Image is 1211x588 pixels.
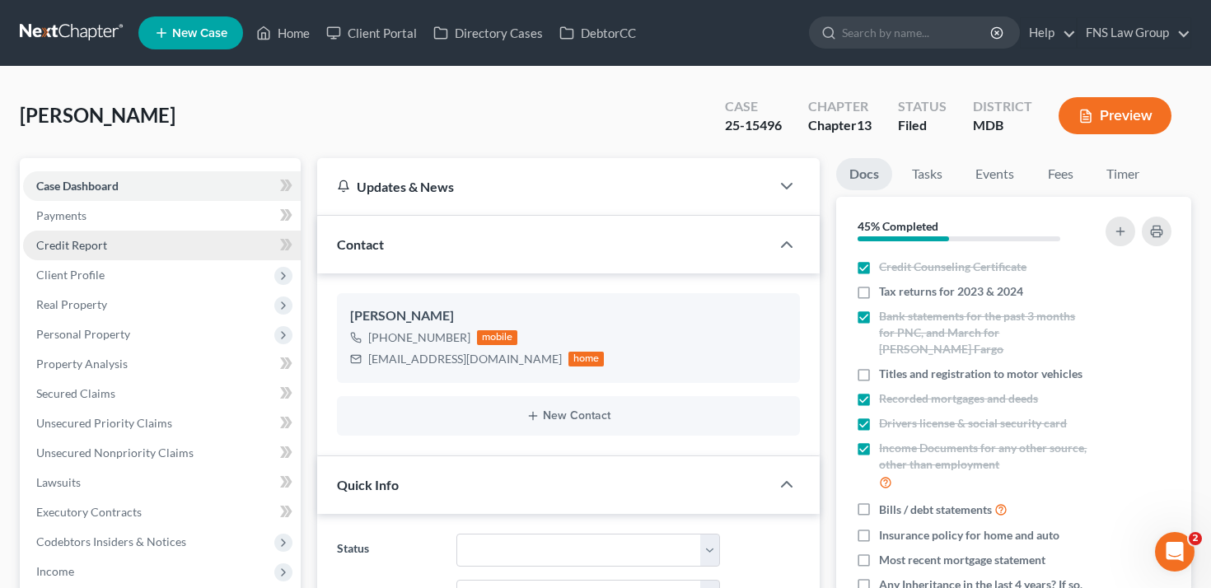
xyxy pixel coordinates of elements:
span: New Case [172,27,227,40]
span: Lawsuits [36,475,81,489]
div: [PERSON_NAME] [350,306,788,326]
div: Case [725,97,782,116]
a: Events [962,158,1027,190]
a: FNS Law Group [1078,18,1190,48]
span: Codebtors Insiders & Notices [36,534,186,548]
span: Income Documents for any other source, other than employment [879,440,1088,473]
div: [PHONE_NUMBER] [368,329,470,346]
div: mobile [477,330,518,345]
div: [EMAIL_ADDRESS][DOMAIN_NAME] [368,351,562,367]
a: Lawsuits [23,468,301,497]
span: Contact [337,236,384,252]
span: Secured Claims [36,386,115,400]
a: Fees [1034,158,1087,190]
a: Unsecured Priority Claims [23,408,301,438]
span: Unsecured Priority Claims [36,416,172,430]
span: Recorded mortgages and deeds [879,390,1038,407]
span: Income [36,564,74,578]
span: Case Dashboard [36,179,119,193]
span: Titles and registration to motor vehicles [879,366,1082,382]
span: [PERSON_NAME] [20,103,175,127]
span: Credit Report [36,238,107,252]
div: Updates & News [337,178,751,195]
div: Chapter [808,97,872,116]
span: 2 [1189,532,1202,545]
div: Chapter [808,116,872,135]
span: Most recent mortgage statement [879,552,1045,568]
div: MDB [973,116,1032,135]
span: Drivers license & social security card [879,415,1067,432]
span: Tax returns for 2023 & 2024 [879,283,1023,300]
a: Property Analysis [23,349,301,379]
span: Executory Contracts [36,505,142,519]
span: Bills / debt statements [879,502,992,518]
a: Unsecured Nonpriority Claims [23,438,301,468]
span: Credit Counseling Certificate [879,259,1026,275]
span: Client Profile [36,268,105,282]
a: Executory Contracts [23,497,301,527]
a: Credit Report [23,231,301,260]
div: Status [898,97,947,116]
button: Preview [1059,97,1171,134]
span: Unsecured Nonpriority Claims [36,446,194,460]
span: Real Property [36,297,107,311]
div: home [568,352,605,366]
a: Case Dashboard [23,171,301,201]
span: Personal Property [36,327,130,341]
strong: 45% Completed [858,219,938,233]
a: Timer [1093,158,1153,190]
span: Quick Info [337,477,399,492]
label: Status [329,534,449,567]
iframe: Intercom live chat [1155,532,1195,572]
a: Payments [23,201,301,231]
div: 25-15496 [725,116,782,135]
a: Secured Claims [23,379,301,408]
span: Property Analysis [36,357,128,371]
span: Insurance policy for home and auto [879,527,1059,544]
span: Bank statements for the past 3 months for PNC, and March for [PERSON_NAME] Fargo [879,308,1088,357]
a: Client Portal [318,18,425,48]
button: New Contact [350,409,788,422]
a: Help [1021,18,1076,48]
input: Search by name... [842,17,993,48]
a: Directory Cases [425,18,551,48]
a: Home [248,18,318,48]
a: DebtorCC [551,18,644,48]
a: Tasks [899,158,956,190]
span: 13 [857,117,872,133]
div: District [973,97,1032,116]
a: Docs [836,158,892,190]
div: Filed [898,116,947,135]
span: Payments [36,208,86,222]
